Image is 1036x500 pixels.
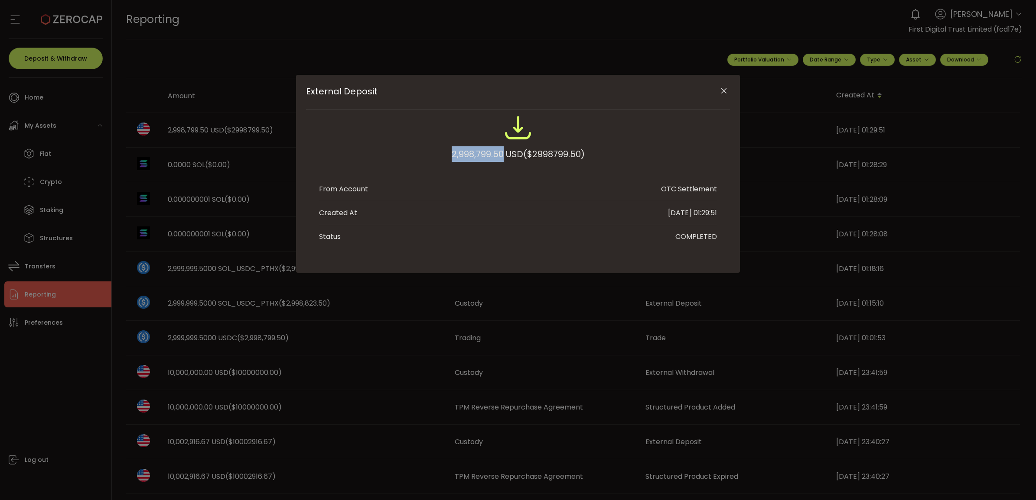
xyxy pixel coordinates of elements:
[296,75,740,273] div: External Deposit
[661,184,717,194] div: OTC Settlement
[675,232,717,242] div: COMPLETED
[993,458,1036,500] iframe: Chat Widget
[306,86,687,97] span: External Deposit
[319,208,357,218] div: Created At
[668,208,717,218] div: [DATE] 01:29:51
[523,146,585,162] span: ($2998799.50)
[319,232,341,242] div: Status
[452,146,585,162] div: 2,998,799.50 USD
[716,84,731,99] button: Close
[319,184,368,194] div: From Account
